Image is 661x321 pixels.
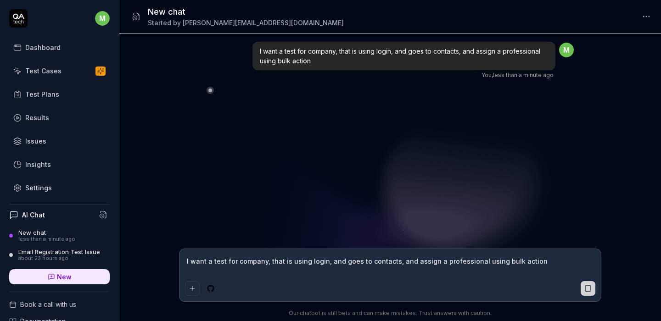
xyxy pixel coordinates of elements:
[9,132,110,150] a: Issues
[148,18,344,28] div: Started by
[482,72,492,78] span: You
[9,155,110,173] a: Insights
[25,160,51,169] div: Insights
[57,272,72,282] span: New
[9,62,110,80] a: Test Cases
[20,299,76,309] span: Book a call with us
[25,43,61,52] div: Dashboard
[260,47,540,65] span: I want a test for company, that is using login, and goes to contacts, and assign a professional u...
[9,85,110,103] a: Test Plans
[183,19,344,27] span: [PERSON_NAME][EMAIL_ADDRESS][DOMAIN_NAME]
[9,179,110,197] a: Settings
[179,309,601,317] div: Our chatbot is still beta and can make mistakes. Trust answers with caution.
[25,183,52,193] div: Settings
[9,229,110,243] a: New chatless than a minute ago
[9,299,110,309] a: Book a call with us
[25,89,59,99] div: Test Plans
[9,248,110,262] a: Email Registration Test Issueabout 23 hours ago
[18,229,75,236] div: New chat
[9,39,110,56] a: Dashboard
[559,43,574,57] span: m
[9,109,110,127] a: Results
[18,248,100,255] div: Email Registration Test Issue
[9,269,110,284] a: New
[95,11,110,26] span: m
[185,281,200,296] button: Add attachment
[22,210,45,220] h4: AI Chat
[482,71,554,79] div: , less than a minute ago
[18,255,100,262] div: about 23 hours ago
[25,113,49,122] div: Results
[25,66,62,76] div: Test Cases
[25,136,46,146] div: Issues
[148,6,344,18] h1: New chat
[95,9,110,28] button: m
[18,236,75,243] div: less than a minute ago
